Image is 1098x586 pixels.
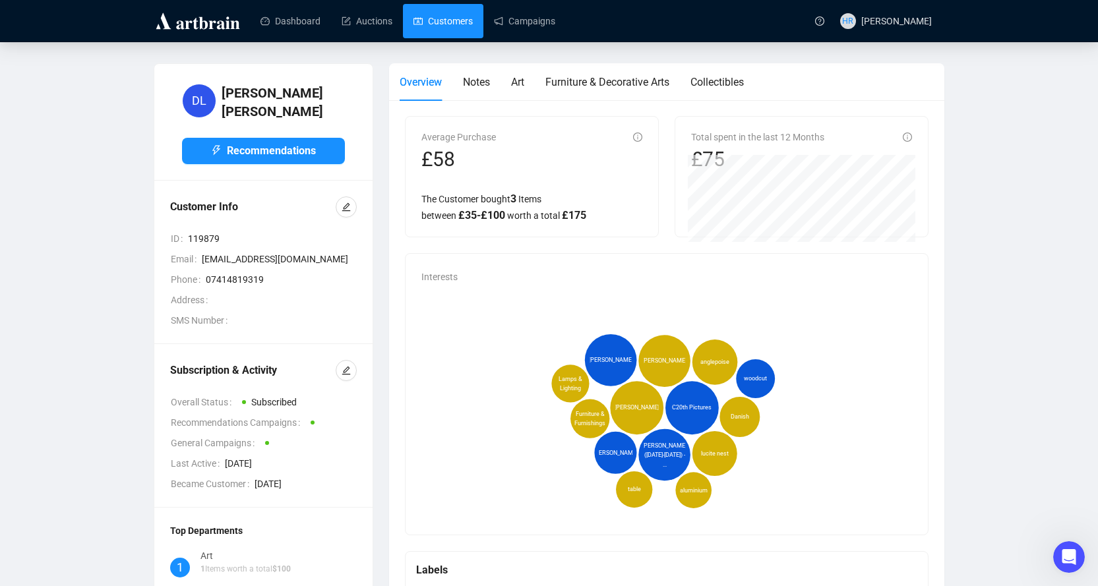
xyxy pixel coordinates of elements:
span: Overview [400,76,442,88]
span: 1 [177,558,183,577]
div: Art [200,548,291,563]
span: DL [192,92,206,110]
span: 1 [200,564,205,573]
button: Gif picker [42,421,52,432]
span: Subscribed [251,397,297,407]
div: thumbs up [164,279,243,342]
span: [DATE] [225,456,357,471]
span: ID [171,231,188,246]
span: £ 35 - £ 100 [458,209,505,221]
span: Became Customer [171,477,255,491]
span: aluminium [679,486,707,495]
div: My pleasure :)Please let me know if i can be of any help on another matter. [11,185,216,252]
span: Recommendations [227,142,316,159]
span: Overall Status [171,395,237,409]
button: Home [206,5,231,30]
span: thunderbolt [211,145,222,156]
span: [DATE] [255,477,357,491]
div: Artbrain says… [11,80,253,146]
span: question-circle [815,16,824,26]
span: info-circle [903,132,912,142]
a: Auctions [342,4,392,38]
div: £58 [421,147,496,172]
span: C20th Pictures [672,403,712,413]
span: $ 100 [272,564,291,573]
span: lucite nest [700,449,728,458]
span: Danish [730,413,748,422]
span: Lamps & Lighting [555,374,586,393]
div: Close [231,5,255,29]
a: Campaigns [494,4,555,38]
div: OK, thanks. [179,146,253,175]
span: edit [342,202,351,212]
div: user says… [11,263,253,361]
div: Artbrain says… [11,185,253,263]
button: Recommendations [182,138,345,164]
div: I changed one of the images while testing, so you might notice that. [21,102,206,127]
div: Yay - it seems to be working now! Thank you [47,28,253,70]
div: By the way, did you know you can use our Item Feature? It can save you the time of uploading each... [21,390,206,481]
span: Collectibles [690,76,744,88]
div: New messages divider [11,371,253,372]
span: General Campaigns [171,436,260,450]
span: Average Purchase [421,132,496,142]
button: go back [9,5,34,30]
button: Send a message… [226,416,247,437]
div: Top Departments [170,523,357,538]
span: edit [342,366,351,375]
button: Start recording [84,421,94,432]
div: Labels [416,562,918,578]
span: anglepoise [700,357,729,366]
div: That’s great to hear! Just a heads-up,I changed one of the images while testing, so you might not... [11,80,216,135]
div: My pleasure :) Please let me know if i can be of any help on another matter. [21,193,206,245]
span: [PERSON_NAME] [642,357,686,366]
button: Upload attachment [63,421,73,432]
div: thumbs up [153,263,253,350]
span: Last Active [171,456,225,471]
span: HR [842,15,853,28]
span: Notes [463,76,490,88]
textarea: Message… [11,394,253,416]
div: user says… [11,146,253,185]
div: That’s great to hear! Just a heads-up, [21,88,206,102]
p: Active 2h ago [64,16,123,30]
div: By the way, did you know you can use our Item Feature? It can save you the time of uploading each... [11,382,216,488]
div: £75 [691,147,824,172]
a: Customers [413,4,473,38]
span: Furniture & Furnishings [574,409,605,428]
img: Profile image for Artbrain [38,7,59,28]
span: Recommendations Campaigns [171,415,305,430]
p: Items worth a total [200,563,291,575]
span: 3 [510,192,516,205]
span: Email [171,252,202,266]
span: [PERSON_NAME] [861,16,932,26]
span: £ 175 [562,209,586,221]
div: Artbrain says… [11,382,253,490]
span: info-circle [633,132,642,142]
span: [PERSON_NAME] [588,355,632,365]
span: Art [511,76,524,88]
div: Subscription & Activity [170,363,336,378]
span: [EMAIL_ADDRESS][DOMAIN_NAME] [202,252,357,266]
div: user says… [11,28,253,80]
div: The Customer bought Items between worth a total [421,190,642,223]
div: Yay - it seems to be working now! Thank you [58,36,243,62]
span: table [627,485,640,494]
iframe: To enrich screen reader interactions, please activate Accessibility in Grammarly extension settings [1053,541,1085,573]
span: Total spent in the last 12 Months [691,132,824,142]
span: [PERSON_NAME] [593,448,637,457]
h1: Artbrain [64,7,107,16]
span: [PERSON_NAME] ([DATE]-[DATE]) - ... [642,441,686,469]
button: Emoji picker [20,421,31,432]
span: Address [171,293,213,307]
div: Customer Info [170,199,336,215]
span: 119879 [188,231,357,246]
img: logo [154,11,242,32]
span: Phone [171,272,206,287]
span: Interests [421,272,458,282]
span: woodcut [744,374,767,384]
span: 07414819319 [206,272,357,287]
div: OK, thanks. [189,154,243,167]
span: [PERSON_NAME] [615,403,659,413]
span: SMS Number [171,313,233,328]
